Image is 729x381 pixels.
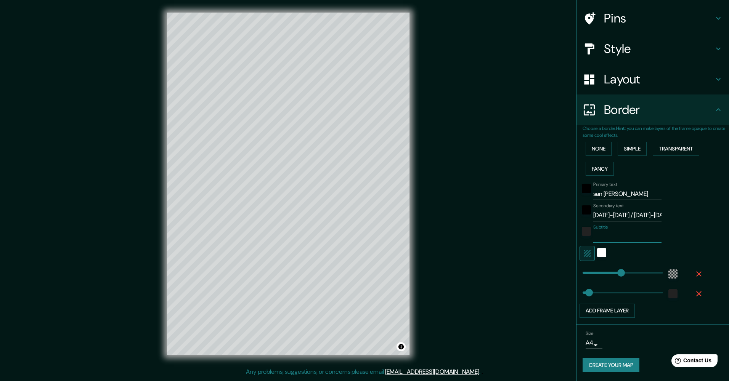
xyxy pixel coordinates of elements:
button: black [582,184,591,193]
b: Hint [616,125,625,131]
label: Subtitle [593,224,608,231]
button: color-222222 [582,227,591,236]
div: Layout [576,64,729,94]
h4: Border [604,102,714,117]
h4: Style [604,41,714,56]
button: Toggle attribution [397,342,406,351]
div: Style [576,34,729,64]
a: [EMAIL_ADDRESS][DOMAIN_NAME] [385,368,479,376]
button: Fancy [586,162,614,176]
button: Simple [618,142,647,156]
label: Secondary text [593,203,624,209]
button: Create your map [583,358,639,372]
h4: Layout [604,72,714,87]
div: Pins [576,3,729,34]
button: color-55555544 [668,269,678,279]
button: None [586,142,612,156]
div: . [480,367,482,376]
h4: Pins [604,11,714,26]
button: white [597,248,606,257]
p: Choose a border. : you can make layers of the frame opaque to create some cool effects. [583,125,729,139]
div: Border [576,94,729,125]
button: black [582,205,591,215]
label: Primary text [593,181,617,188]
iframe: Help widget launcher [661,351,721,373]
p: Any problems, suggestions, or concerns please email . [246,367,480,376]
button: Transparent [653,142,699,156]
label: Size [586,330,594,336]
button: color-222222 [668,289,678,298]
div: A4 [586,337,602,349]
div: . [482,367,483,376]
button: Add frame layer [580,304,635,318]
